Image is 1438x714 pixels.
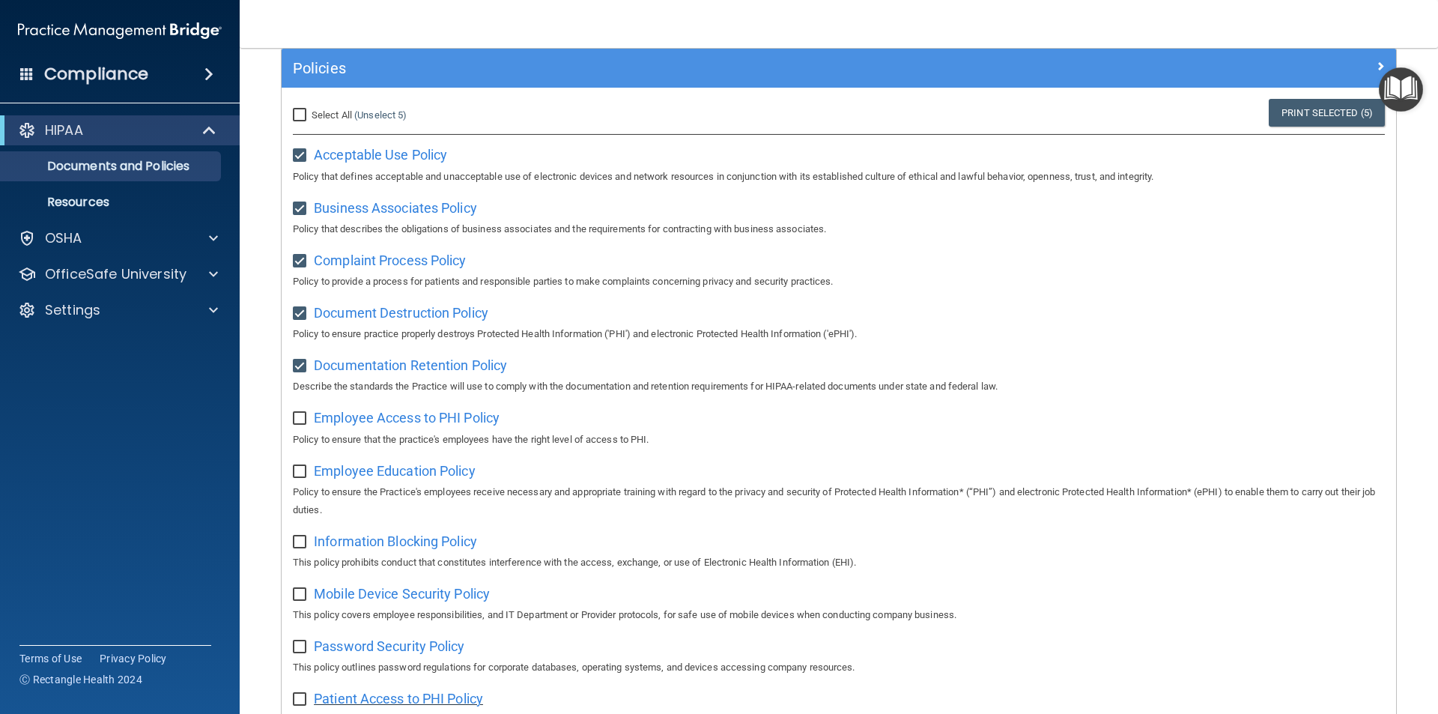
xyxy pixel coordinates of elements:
[45,229,82,247] p: OSHA
[10,159,214,174] p: Documents and Policies
[293,554,1385,572] p: This policy prohibits conduct that constitutes interference with the access, exchange, or use of ...
[18,16,222,46] img: PMB logo
[293,483,1385,519] p: Policy to ensure the Practice's employees receive necessary and appropriate training with regard ...
[293,606,1385,624] p: This policy covers employee responsibilities, and IT Department or Provider protocols, for safe u...
[293,220,1385,238] p: Policy that describes the obligations of business associates and the requirements for contracting...
[314,357,507,373] span: Documentation Retention Policy
[293,431,1385,449] p: Policy to ensure that the practice's employees have the right level of access to PHI.
[18,265,218,283] a: OfficeSafe University
[19,672,142,687] span: Ⓒ Rectangle Health 2024
[314,691,483,707] span: Patient Access to PHI Policy
[18,301,218,319] a: Settings
[1179,608,1420,668] iframe: Drift Widget Chat Controller
[19,651,82,666] a: Terms of Use
[100,651,167,666] a: Privacy Policy
[45,301,100,319] p: Settings
[314,638,464,654] span: Password Security Policy
[293,60,1106,76] h5: Policies
[10,195,214,210] p: Resources
[293,56,1385,80] a: Policies
[1379,67,1423,112] button: Open Resource Center
[293,659,1385,677] p: This policy outlines password regulations for corporate databases, operating systems, and devices...
[314,147,447,163] span: Acceptable Use Policy
[314,410,500,426] span: Employee Access to PHI Policy
[314,252,466,268] span: Complaint Process Policy
[312,109,352,121] span: Select All
[293,378,1385,396] p: Describe the standards the Practice will use to comply with the documentation and retention requi...
[314,463,476,479] span: Employee Education Policy
[44,64,148,85] h4: Compliance
[354,109,407,121] a: (Unselect 5)
[293,168,1385,186] p: Policy that defines acceptable and unacceptable use of electronic devices and network resources i...
[45,265,186,283] p: OfficeSafe University
[314,533,477,549] span: Information Blocking Policy
[45,121,83,139] p: HIPAA
[314,586,490,602] span: Mobile Device Security Policy
[293,325,1385,343] p: Policy to ensure practice properly destroys Protected Health Information ('PHI') and electronic P...
[1269,99,1385,127] a: Print Selected (5)
[314,200,477,216] span: Business Associates Policy
[293,273,1385,291] p: Policy to provide a process for patients and responsible parties to make complaints concerning pr...
[18,229,218,247] a: OSHA
[293,109,310,121] input: Select All (Unselect 5)
[314,305,488,321] span: Document Destruction Policy
[18,121,217,139] a: HIPAA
